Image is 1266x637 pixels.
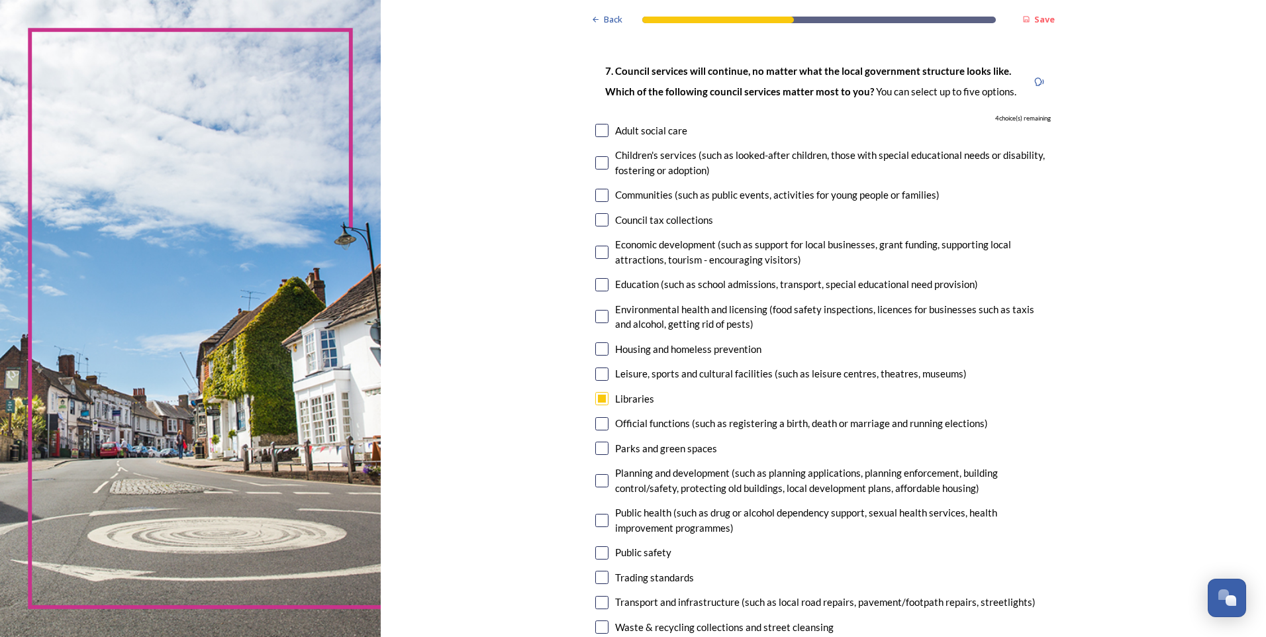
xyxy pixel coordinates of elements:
strong: 7. Council services will continue, no matter what the local government structure looks like. [605,65,1011,77]
div: Environmental health and licensing (food safety inspections, licences for businesses such as taxi... [615,302,1051,332]
div: Economic development (such as support for local businesses, grant funding, supporting local attra... [615,237,1051,267]
div: Public health (such as drug or alcohol dependency support, sexual health services, health improve... [615,505,1051,535]
div: Public safety [615,545,671,560]
div: Libraries [615,391,654,407]
div: Planning and development (such as planning applications, planning enforcement, building control/s... [615,465,1051,495]
div: Communities (such as public events, activities for young people or families) [615,187,940,203]
p: You can select up to five options. [605,85,1016,99]
strong: Which of the following council services matter most to you? [605,85,876,97]
div: Parks and green spaces [615,441,717,456]
span: Back [604,13,622,26]
div: Transport and infrastructure (such as local road repairs, pavement/footpath repairs, streetlights) [615,595,1036,610]
div: Council tax collections [615,213,713,228]
div: Children's services (such as looked-after children, those with special educational needs or disab... [615,148,1051,177]
div: Official functions (such as registering a birth, death or marriage and running elections) [615,416,988,431]
strong: Save [1034,13,1055,25]
div: Adult social care [615,123,687,138]
div: Housing and homeless prevention [615,342,761,357]
div: Education (such as school admissions, transport, special educational need provision) [615,277,978,292]
div: Trading standards [615,570,694,585]
div: Waste & recycling collections and street cleansing [615,620,834,635]
span: 4 choice(s) remaining [995,114,1051,123]
div: Leisure, sports and cultural facilities (such as leisure centres, theatres, museums) [615,366,967,381]
button: Open Chat [1208,579,1246,617]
